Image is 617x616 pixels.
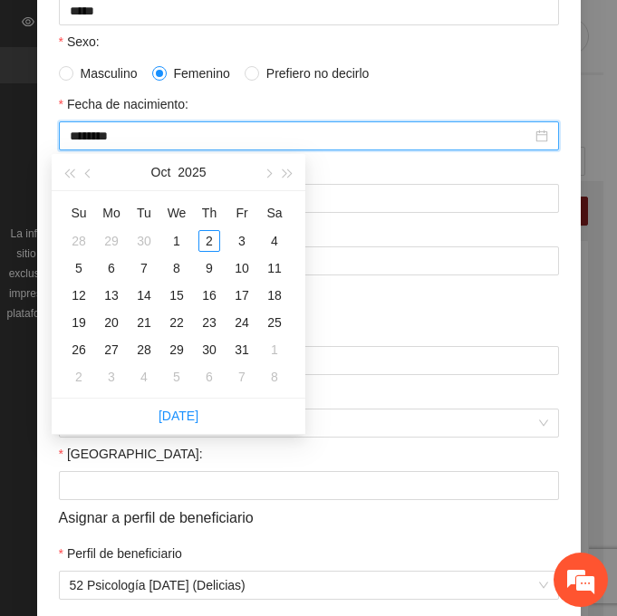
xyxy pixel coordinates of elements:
[166,366,188,388] div: 5
[133,339,155,361] div: 28
[193,255,226,282] td: 2025-10-09
[59,506,254,529] span: Asignar a perfil de beneficiario
[259,63,377,83] span: Prefiero no decirlo
[133,366,155,388] div: 4
[231,284,253,306] div: 17
[63,309,95,336] td: 2025-10-19
[68,284,90,306] div: 12
[128,309,160,336] td: 2025-10-21
[128,336,160,363] td: 2025-10-28
[59,471,559,500] input: Colonia:
[160,282,193,309] td: 2025-10-15
[193,198,226,227] th: Th
[166,284,188,306] div: 15
[160,198,193,227] th: We
[198,230,220,252] div: 2
[231,339,253,361] div: 31
[226,227,258,255] td: 2025-10-03
[231,257,253,279] div: 10
[193,309,226,336] td: 2025-10-23
[63,227,95,255] td: 2025-09-28
[95,198,128,227] th: Mo
[68,339,90,361] div: 26
[198,257,220,279] div: 9
[133,284,155,306] div: 14
[198,312,220,333] div: 23
[264,284,285,306] div: 18
[68,312,90,333] div: 19
[95,255,128,282] td: 2025-10-06
[70,126,532,146] input: Fecha de nacimiento:
[133,312,155,333] div: 21
[128,255,160,282] td: 2025-10-07
[264,312,285,333] div: 25
[94,92,304,116] div: Chatee con nosotros ahora
[68,366,90,388] div: 2
[63,255,95,282] td: 2025-10-05
[226,255,258,282] td: 2025-10-10
[159,409,198,423] a: [DATE]
[231,366,253,388] div: 7
[59,184,559,213] input: CURP:
[73,63,145,83] span: Masculino
[101,284,122,306] div: 13
[160,336,193,363] td: 2025-10-29
[193,363,226,390] td: 2025-11-06
[160,255,193,282] td: 2025-10-08
[166,312,188,333] div: 22
[193,336,226,363] td: 2025-10-30
[226,198,258,227] th: Fr
[151,154,171,190] button: Oct
[160,363,193,390] td: 2025-11-05
[264,257,285,279] div: 11
[133,257,155,279] div: 7
[226,282,258,309] td: 2025-10-17
[9,418,345,481] textarea: Escriba su mensaje y pulse “Intro”
[166,230,188,252] div: 1
[258,255,291,282] td: 2025-10-11
[198,339,220,361] div: 30
[59,32,100,52] label: Sexo:
[166,339,188,361] div: 29
[101,230,122,252] div: 29
[63,282,95,309] td: 2025-10-12
[264,339,285,361] div: 1
[258,198,291,227] th: Sa
[264,366,285,388] div: 8
[198,284,220,306] div: 16
[101,339,122,361] div: 27
[167,63,237,83] span: Femenino
[226,363,258,390] td: 2025-11-07
[101,312,122,333] div: 20
[193,227,226,255] td: 2025-10-02
[198,366,220,388] div: 6
[160,227,193,255] td: 2025-10-01
[178,154,206,190] button: 2025
[68,230,90,252] div: 28
[231,230,253,252] div: 3
[193,282,226,309] td: 2025-10-16
[226,309,258,336] td: 2025-10-24
[70,572,548,599] span: 52 Psicología 20 de Noviembre (Delicias)
[264,230,285,252] div: 4
[101,366,122,388] div: 3
[297,9,341,53] div: Minimizar ventana de chat en vivo
[59,444,203,464] label: Colonia:
[258,282,291,309] td: 2025-10-18
[166,257,188,279] div: 8
[95,227,128,255] td: 2025-09-29
[101,257,122,279] div: 6
[258,336,291,363] td: 2025-11-01
[258,227,291,255] td: 2025-10-04
[59,544,182,563] label: Perfil de beneficiario
[128,282,160,309] td: 2025-10-14
[95,282,128,309] td: 2025-10-13
[160,309,193,336] td: 2025-10-22
[59,246,559,275] input: Teléfono:
[70,409,548,437] span: Delicias
[133,230,155,252] div: 30
[226,336,258,363] td: 2025-10-31
[59,346,559,375] input: Estado:
[105,203,250,386] span: Estamos en línea.
[63,198,95,227] th: Su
